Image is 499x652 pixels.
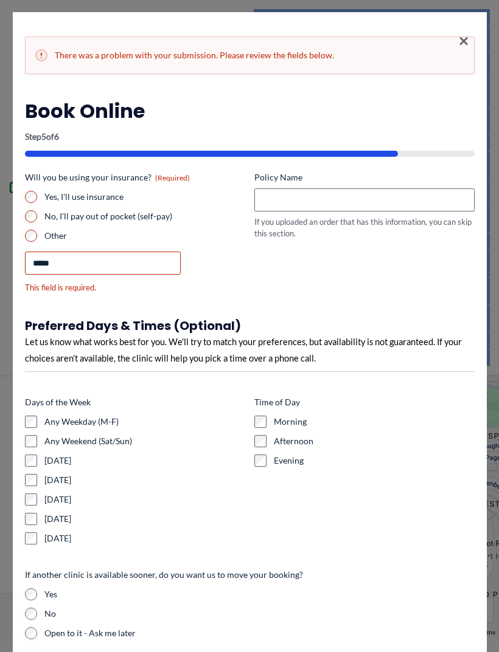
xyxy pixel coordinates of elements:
[44,608,475,620] label: No
[459,24,469,56] span: ×
[44,627,475,639] label: Open to it - Ask me later
[274,435,475,447] label: Afternoon
[44,435,245,447] label: Any Weekend (Sat/Sun)
[155,173,190,182] span: (Required)
[44,513,245,525] label: [DATE]
[254,171,475,184] label: Policy Name
[44,210,245,222] label: No, I'll pay out of pocket (self-pay)
[25,569,303,581] legend: If another clinic is available sooner, do you want us to move your booking?
[41,131,46,142] span: 5
[44,474,245,486] label: [DATE]
[44,230,245,242] label: Other
[25,132,475,141] p: Step of
[44,455,245,467] label: [DATE]
[274,416,475,428] label: Morning
[25,252,181,275] input: Other Choice, please specify
[44,493,245,506] label: [DATE]
[25,282,245,293] div: This field is required.
[44,588,475,600] label: Yes
[274,455,475,467] label: Evening
[25,396,91,408] legend: Days of the Week
[44,532,245,544] label: [DATE]
[35,49,464,61] h2: There was a problem with your submission. Please review the fields below.
[254,396,300,408] legend: Time of Day
[25,334,475,366] div: Let us know what works best for you. We'll try to match your preferences, but availability is not...
[25,98,475,124] h2: Book Online
[44,191,245,203] label: Yes, I'll use insurance
[44,416,245,428] label: Any Weekday (M-F)
[54,131,59,142] span: 6
[25,171,190,184] legend: Will you be using your insurance?
[254,216,475,239] div: If you uploaded an order that has this information, you can skip this section.
[25,318,475,334] h3: Preferred Days & Times (Optional)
